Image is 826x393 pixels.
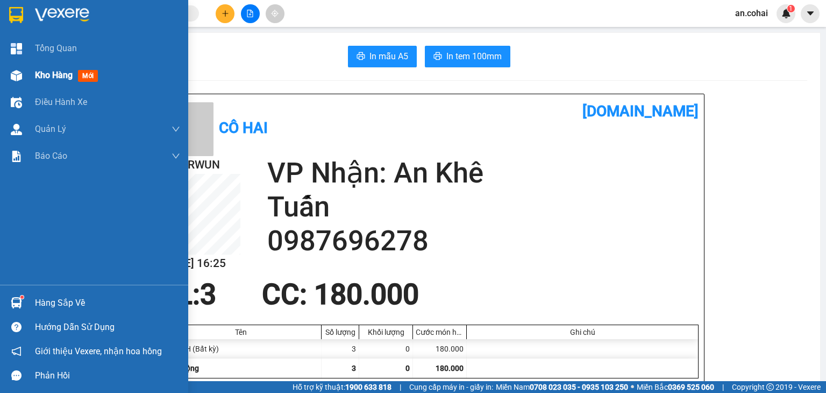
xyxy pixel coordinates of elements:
[400,381,401,393] span: |
[496,381,628,393] span: Miền Nam
[11,124,22,135] img: warehouse-icon
[11,322,22,332] span: question-circle
[11,43,22,54] img: dashboard-icon
[11,151,22,162] img: solution-icon
[172,125,180,134] span: down
[35,149,67,163] span: Báo cáo
[11,297,22,308] img: warehouse-icon
[35,70,73,80] span: Kho hàng
[582,102,699,120] b: [DOMAIN_NAME]
[267,190,699,224] h2: Tuấn
[78,70,98,82] span: mới
[9,7,23,23] img: logo-vxr
[293,381,391,393] span: Hỗ trợ kỹ thuật:
[727,6,777,20] span: an.cohai
[35,41,77,55] span: Tổng Quan
[219,119,268,137] b: Cô Hai
[436,364,464,373] span: 180.000
[369,50,408,63] span: In mẫu A5
[668,383,714,391] strong: 0369 525 060
[35,345,162,358] span: Giới thiệu Vexere, nhận hoa hồng
[637,381,714,393] span: Miền Bắc
[35,319,180,335] div: Hướng dẫn sử dụng
[416,328,464,336] div: Cước món hàng
[409,381,493,393] span: Cung cấp máy in - giấy in:
[27,8,72,24] b: Cô Hai
[722,381,724,393] span: |
[271,10,279,17] span: aim
[789,5,793,12] span: 1
[96,59,210,72] span: [PERSON_NAME] HCM
[96,29,136,37] span: [DATE] 16:24
[35,122,66,136] span: Quản Lý
[255,278,425,311] div: CC : 180.000
[322,339,359,359] div: 3
[806,9,815,18] span: caret-down
[362,328,410,336] div: Khối lượng
[160,156,240,174] h2: CKFSRWUN
[801,4,820,23] button: caret-down
[20,296,24,299] sup: 1
[222,10,229,17] span: plus
[163,328,318,336] div: Tên
[11,70,22,81] img: warehouse-icon
[5,33,62,50] h2: CKFSRWUN
[241,4,260,23] button: file-add
[345,383,391,391] strong: 1900 633 818
[96,41,117,54] span: Gửi:
[35,95,87,109] span: Điều hành xe
[348,46,417,67] button: printerIn mẫu A5
[11,346,22,356] span: notification
[425,46,510,67] button: printerIn tem 100mm
[267,156,699,190] h2: VP Nhận: An Khê
[35,295,180,311] div: Hàng sắp về
[781,9,791,18] img: icon-new-feature
[96,74,156,93] span: 2B/ 1TH
[446,50,502,63] span: In tem 100mm
[324,328,356,336] div: Số lượng
[352,364,356,373] span: 3
[413,339,467,359] div: 180.000
[216,4,234,23] button: plus
[160,255,240,272] h2: [DATE] 16:25
[787,5,795,12] sup: 1
[200,278,216,311] span: 3
[530,383,628,391] strong: 0708 023 035 - 0935 103 250
[160,339,322,359] div: 2B/ 1TH (Bất kỳ)
[433,52,442,62] span: printer
[357,52,365,62] span: printer
[405,364,410,373] span: 0
[766,383,774,391] span: copyright
[35,368,180,384] div: Phản hồi
[266,4,284,23] button: aim
[267,224,699,258] h2: 0987696278
[11,97,22,108] img: warehouse-icon
[359,339,413,359] div: 0
[246,10,254,17] span: file-add
[631,385,634,389] span: ⚪️
[11,370,22,381] span: message
[172,152,180,160] span: down
[469,328,695,336] div: Ghi chú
